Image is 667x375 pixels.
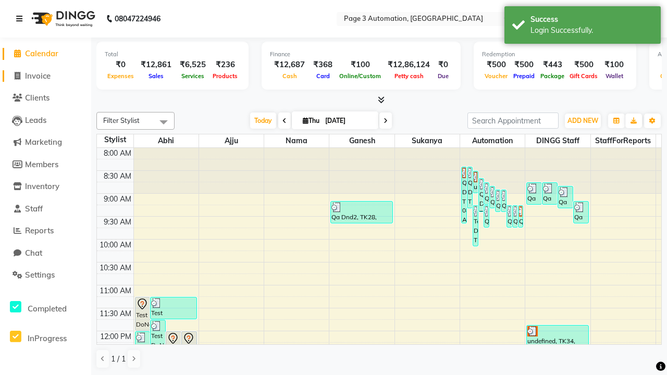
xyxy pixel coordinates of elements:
[98,331,133,342] div: 12:00 PM
[3,203,89,215] a: Staff
[97,285,133,296] div: 11:00 AM
[3,159,89,171] a: Members
[300,117,322,124] span: Thu
[527,183,541,204] div: Qa Dnd2, TK20, 08:45 AM-09:15 AM, Hair Cut By Expert-Men
[210,59,240,71] div: ₹236
[384,59,434,71] div: ₹12,86,124
[151,297,196,319] div: Test DoNotDelete, TK12, 11:15 AM-11:45 AM, Hair Cut By Expert-Men
[3,115,89,127] a: Leads
[527,326,588,347] div: undefined, TK34, 11:52 AM-12:22 PM, Hair Cut-Men
[105,50,240,59] div: Total
[309,59,337,71] div: ₹368
[496,190,500,211] div: Qa Dnd2, TK25, 08:55 AM-09:25 AM, Hair Cut By Expert-Men
[513,206,517,227] div: Qa Dnd2, TK33, 09:15 AM-09:45 AM, Hair cut Below 12 years (Boy)
[3,269,89,281] a: Settings
[97,240,133,251] div: 10:00 AM
[25,71,51,81] span: Invoice
[329,134,394,147] span: Ganesh
[567,59,600,71] div: ₹500
[482,50,628,59] div: Redemption
[467,113,559,129] input: Search Appointment
[25,115,46,125] span: Leads
[25,270,55,280] span: Settings
[250,113,276,129] span: Today
[530,25,653,36] div: Login Successfully.
[392,72,426,80] span: Petty cash
[395,134,460,147] span: Sukanya
[115,4,160,33] b: 08047224946
[482,72,510,80] span: Voucher
[3,92,89,104] a: Clients
[530,14,653,25] div: Success
[270,50,452,59] div: Finance
[135,297,150,330] div: Test DoNotDelete, TK09, 11:15 AM-12:00 PM, Hair Cut-Men
[567,72,600,80] span: Gift Cards
[3,225,89,237] a: Reports
[482,59,510,71] div: ₹500
[511,72,537,80] span: Prepaid
[105,72,137,80] span: Expenses
[102,171,133,182] div: 8:30 AM
[591,134,656,147] span: StaffForReports
[507,206,512,227] div: Qa Dnd2, TK32, 09:15 AM-09:45 AM, Hair cut Below 12 years (Boy)
[134,134,199,147] span: Abhi
[473,171,478,193] div: undefined, TK17, 08:30 AM-09:00 AM, Hair cut Below 12 years (Boy)
[179,72,207,80] span: Services
[542,183,557,204] div: Qa Dnd2, TK21, 08:45 AM-09:15 AM, Hair Cut By Expert-Men
[25,204,43,214] span: Staff
[25,159,58,169] span: Members
[97,262,133,273] div: 10:30 AM
[3,70,89,82] a: Invoice
[97,308,133,319] div: 11:30 AM
[518,206,523,227] div: Qa Dnd2, TK30, 09:15 AM-09:45 AM, Hair cut Below 12 years (Boy)
[210,72,240,80] span: Products
[280,72,300,80] span: Cash
[435,72,451,80] span: Due
[25,93,50,103] span: Clients
[501,190,506,211] div: Qa Dnd2, TK26, 08:55 AM-09:25 AM, Hair Cut By Expert-Men
[25,48,58,58] span: Calendar
[322,113,374,129] input: 2025-09-04
[137,59,176,71] div: ₹12,861
[574,202,588,223] div: Qa Dnd2, TK29, 09:10 AM-09:40 AM, Hair cut Below 12 years (Boy)
[151,320,165,353] div: Test DoNotDelete, TK14, 11:45 AM-12:30 PM, Hair Cut-Men
[331,202,392,223] div: Qa Dnd2, TK28, 09:10 AM-09:40 AM, Hair cut Below 12 years (Boy)
[603,72,626,80] span: Wallet
[462,167,466,223] div: Qa Dnd2, TK18, 08:25 AM-09:40 AM, Hair Cut By Expert-Men,Hair Cut-Men
[3,247,89,259] a: Chat
[28,333,67,343] span: InProgress
[538,72,567,80] span: Package
[538,59,567,71] div: ₹443
[484,206,489,227] div: Qa Dnd2, TK31, 09:15 AM-09:45 AM, Hair cut Below 12 years (Boy)
[102,217,133,228] div: 9:30 AM
[97,134,133,145] div: Stylist
[3,181,89,193] a: Inventory
[102,148,133,159] div: 8:00 AM
[102,194,133,205] div: 9:00 AM
[25,137,62,147] span: Marketing
[510,59,538,71] div: ₹500
[460,134,525,147] span: Automation
[473,206,478,246] div: Test DoNotDelete, TK35, 09:15 AM-10:10 AM, Special Hair Wash- Men
[146,72,166,80] span: Sales
[111,354,126,365] span: 1 / 1
[27,4,98,33] img: logo
[25,226,54,235] span: Reports
[199,134,264,147] span: Ajju
[3,136,89,148] a: Marketing
[314,72,332,80] span: Card
[467,167,472,208] div: Qa Dnd2, TK23, 08:25 AM-09:20 AM, Special Hair Wash- Men
[337,59,384,71] div: ₹100
[176,59,210,71] div: ₹6,525
[558,186,573,208] div: Qa Dnd2, TK22, 08:50 AM-09:20 AM, Hair cut Below 12 years (Boy)
[479,179,484,211] div: Qa Dnd2, TK27, 08:40 AM-09:25 AM, Hair Cut-Men
[105,59,137,71] div: ₹0
[567,117,598,124] span: ADD NEW
[264,134,329,147] span: Nama
[565,114,601,128] button: ADD NEW
[3,48,89,60] a: Calendar
[525,134,590,147] span: DINGG Staff
[270,59,309,71] div: ₹12,687
[182,332,196,365] div: Test DoNotDelete, TK06, 12:00 PM-12:45 PM, Hair Cut-Men
[434,59,452,71] div: ₹0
